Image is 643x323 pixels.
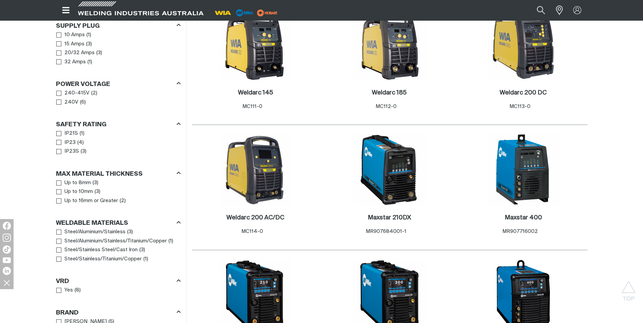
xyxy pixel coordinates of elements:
[64,99,78,106] span: 240V
[87,58,92,66] span: ( 1 )
[56,196,118,206] a: Up to 16mm or Greater
[505,215,542,221] h2: Maxstar 400
[96,49,102,57] span: ( 3 )
[86,31,91,39] span: ( 1 )
[64,188,93,196] span: Up to 10mm
[56,277,181,286] div: VRD
[64,49,95,57] span: 20/32 Amps
[56,89,90,98] a: 240-415V
[56,48,95,58] a: 20/32 Amps
[487,9,560,81] img: Weldarc 200 DC
[1,277,13,288] img: hide socials
[372,90,407,96] h2: Weldarc 185
[56,21,181,30] div: Supply Plug
[56,121,106,129] h3: Safety Rating
[56,178,91,188] a: Up to 8mm
[56,219,128,227] h3: Weldable Materials
[521,3,552,18] input: Product name or item number...
[56,98,79,107] a: 240V
[366,229,406,234] span: MR907684001-1
[56,278,69,285] h3: VRD
[56,170,143,178] h3: Max Material Thickness
[255,8,280,18] img: miller
[143,255,148,263] span: ( 1 )
[56,129,78,138] a: IP21S
[64,89,89,97] span: 240-415V
[64,130,78,137] span: IP21S
[56,286,73,295] a: Yes
[80,99,86,106] span: ( 6 )
[64,237,167,245] span: Steel/Aluminium/Stainless/Titanium/Copper
[3,234,11,242] img: Instagram
[505,214,542,222] a: Maxstar 400
[56,178,180,206] ul: Max Material Thickness
[56,129,180,156] ul: Safety Rating
[64,40,84,48] span: 15 Amps
[3,257,11,263] img: YouTube
[64,286,73,294] span: Yes
[139,246,145,254] span: ( 3 )
[64,179,91,187] span: Up to 8mm
[376,104,397,109] span: MC112-0
[226,215,284,221] h2: Weldarc 200 AC/DC
[80,130,84,137] span: ( 1 )
[56,218,181,228] div: Weldable Materials
[56,120,181,129] div: Safety Rating
[93,179,98,187] span: ( 3 )
[64,139,76,147] span: IP23
[64,197,118,205] span: Up to 16mm or Greater
[120,197,126,205] span: ( 2 )
[56,308,181,317] div: Brand
[56,30,180,66] ul: Supply Plug
[56,81,110,88] h3: Power Voltage
[64,58,86,66] span: 32 Amps
[56,255,142,264] a: Steel/Stainless/Titanium/Copper
[3,245,11,254] img: TikTok
[81,148,86,155] span: ( 3 )
[487,134,560,206] img: Maxstar 400
[56,89,180,107] ul: Power Voltage
[86,40,92,48] span: ( 3 )
[219,134,292,206] img: Weldarc 200 AC/DC
[226,214,284,222] a: Weldarc 200 AC/DC
[242,104,262,109] span: MC111-0
[64,246,138,254] span: Steel/Stainless Steel/Cast Iron
[502,229,538,234] span: MR907716002
[64,228,125,236] span: Steel/Aluminium/Stainless
[219,9,292,81] img: Weldarc 145
[509,104,530,109] span: MC113-0
[64,31,85,39] span: 10 Amps
[64,255,142,263] span: Steel/Stainless/Titanium/Copper
[56,309,79,317] h3: Brand
[238,89,273,97] a: Weldarc 145
[95,188,100,196] span: ( 3 )
[75,286,81,294] span: ( 8 )
[56,228,126,237] a: Steel/Aluminium/Stainless
[238,90,273,96] h2: Weldarc 145
[56,228,180,263] ul: Weldable Materials
[56,30,85,40] a: 10 Amps
[500,89,547,97] a: Weldarc 200 DC
[77,139,84,147] span: ( 4 )
[56,80,181,89] div: Power Voltage
[500,90,547,96] h2: Weldarc 200 DC
[621,281,636,296] button: Scroll to top
[353,134,426,206] img: Maxstar 210DX
[56,147,79,156] a: IP23S
[56,40,85,49] a: 15 Amps
[3,267,11,275] img: LinkedIn
[3,222,11,230] img: Facebook
[64,148,79,155] span: IP23S
[353,9,426,81] img: Weldarc 185
[241,229,263,234] span: MC114-0
[255,10,280,15] a: miller
[127,228,133,236] span: ( 3 )
[368,215,411,221] h2: Maxstar 210DX
[529,3,552,18] button: Search products
[56,245,138,255] a: Steel/Stainless Steel/Cast Iron
[56,22,100,30] h3: Supply Plug
[368,214,411,222] a: Maxstar 210DX
[56,138,76,147] a: IP23
[56,169,181,178] div: Max Material Thickness
[56,187,93,196] a: Up to 10mm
